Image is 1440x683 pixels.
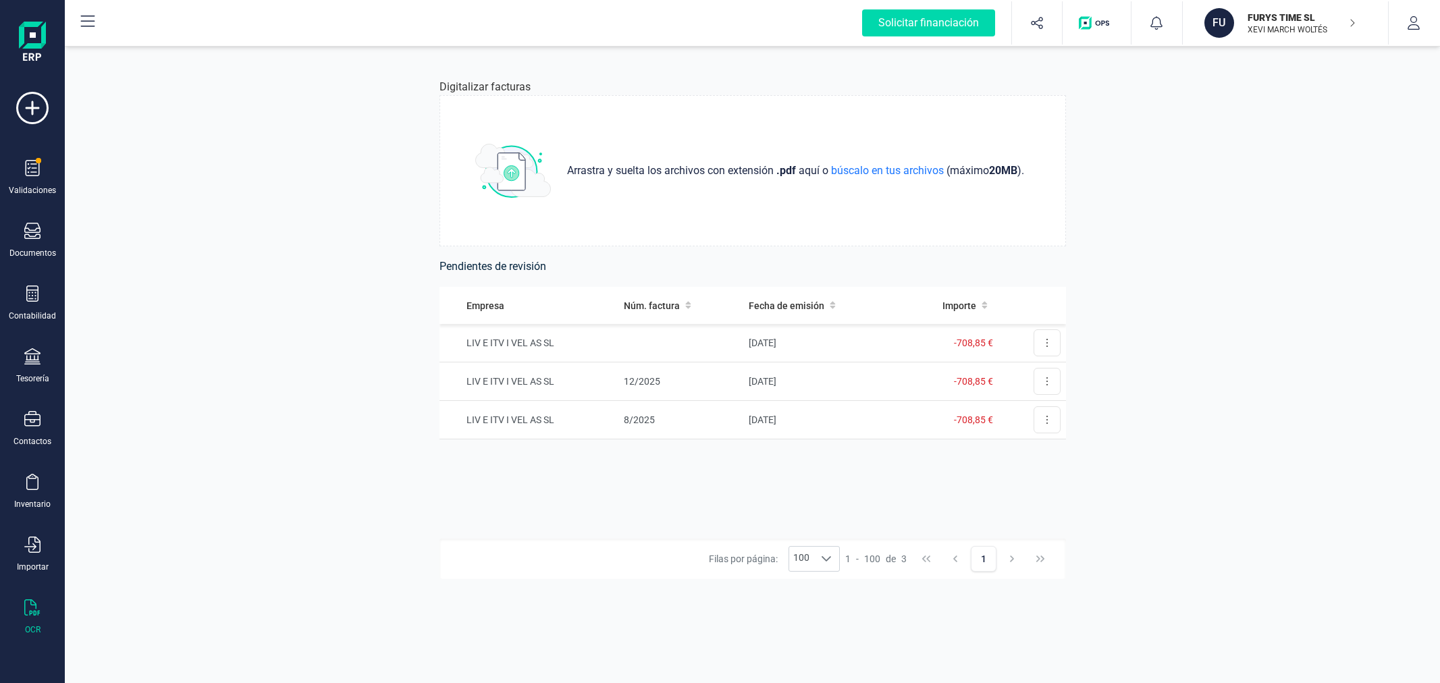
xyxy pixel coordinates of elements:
[1248,11,1356,24] p: FURYS TIME SL
[1071,1,1123,45] button: Logo de OPS
[9,248,56,258] div: Documentos
[14,499,51,510] div: Inventario
[862,9,995,36] div: Solicitar financiación
[9,310,56,321] div: Contabilidad
[743,362,897,401] td: [DATE]
[25,624,41,635] div: OCR
[624,299,680,312] span: Núm. factura
[913,546,939,572] button: First Page
[1199,1,1372,45] button: FUFURYS TIME SLXEVI MARCH WOLTÉS
[776,164,796,177] strong: .pdf
[1028,546,1054,572] button: Last Page
[567,163,776,179] span: Arrastra y suelta los archivos con extensión
[864,552,880,566] span: 100
[439,362,619,401] td: LIV E ITV I VEL AS SL
[954,414,993,425] span: -708,85 €
[901,552,907,566] span: 3
[466,299,504,312] span: Empresa
[828,164,946,177] span: búscalo en tus archivos
[942,299,976,312] span: Importe
[846,1,1011,45] button: Solicitar financiación
[942,546,968,572] button: Previous Page
[1248,24,1356,35] p: XEVI MARCH WOLTÉS
[845,552,907,566] div: -
[17,562,49,572] div: Importar
[971,546,996,572] button: Page 1
[19,22,46,65] img: Logo Finanedi
[989,164,1017,177] strong: 20 MB
[743,324,897,362] td: [DATE]
[439,257,1066,276] h6: Pendientes de revisión
[439,324,619,362] td: LIV E ITV I VEL AS SL
[1079,16,1115,30] img: Logo de OPS
[789,547,814,571] span: 100
[439,79,531,95] p: Digitalizar facturas
[9,185,56,196] div: Validaciones
[845,552,851,566] span: 1
[475,144,551,198] img: subir_archivo
[439,401,619,439] td: LIV E ITV I VEL AS SL
[999,546,1025,572] button: Next Page
[618,362,743,401] td: 12/2025
[16,373,49,384] div: Tesorería
[709,546,840,572] div: Filas por página:
[618,401,743,439] td: 8/2025
[954,337,993,348] span: -708,85 €
[743,401,897,439] td: [DATE]
[886,552,896,566] span: de
[954,376,993,387] span: -708,85 €
[562,163,1030,179] p: aquí o (máximo ) .
[14,436,51,447] div: Contactos
[749,299,824,312] span: Fecha de emisión
[1204,8,1234,38] div: FU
